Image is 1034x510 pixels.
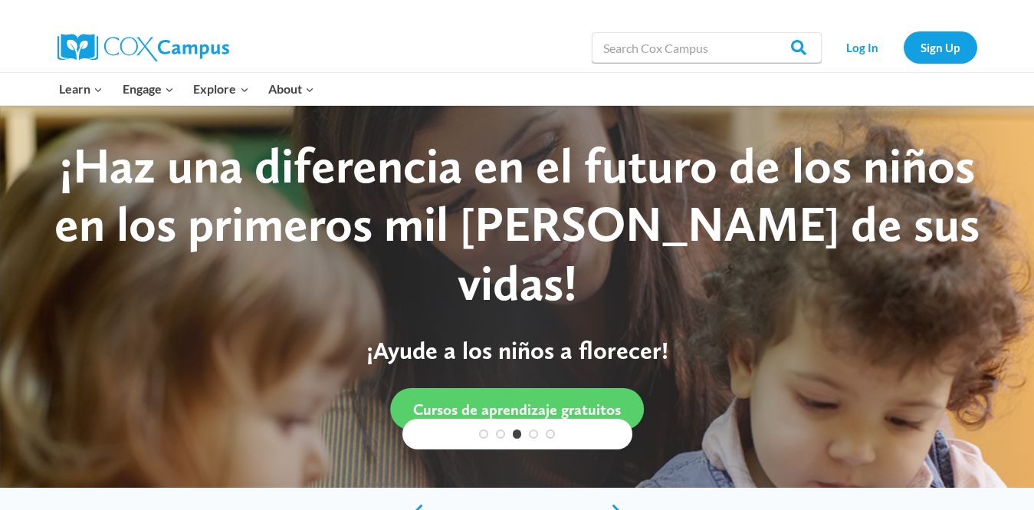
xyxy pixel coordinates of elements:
a: 5 [546,429,555,439]
img: Cox Campus [57,34,229,61]
nav: Primary Navigation [50,73,324,105]
input: Search Cox Campus [592,32,822,63]
a: Cursos de aprendizaje gratuitos [390,388,644,430]
a: 4 [529,429,538,439]
a: Log In [829,31,896,63]
span: Engage [123,79,174,99]
a: 2 [496,429,505,439]
a: Sign Up [904,31,977,63]
span: Learn [59,79,103,99]
a: 1 [479,429,488,439]
div: ¡Haz una diferencia en el futuro de los niños en los primeros mil [PERSON_NAME] de sus vidas! [38,137,996,313]
span: About [268,79,314,99]
span: Cursos de aprendizaje gratuitos [413,400,621,419]
p: ¡Ayude a los niños a florecer! [38,336,996,365]
nav: Secondary Navigation [829,31,977,63]
span: Explore [193,79,248,99]
a: 3 [513,429,522,439]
